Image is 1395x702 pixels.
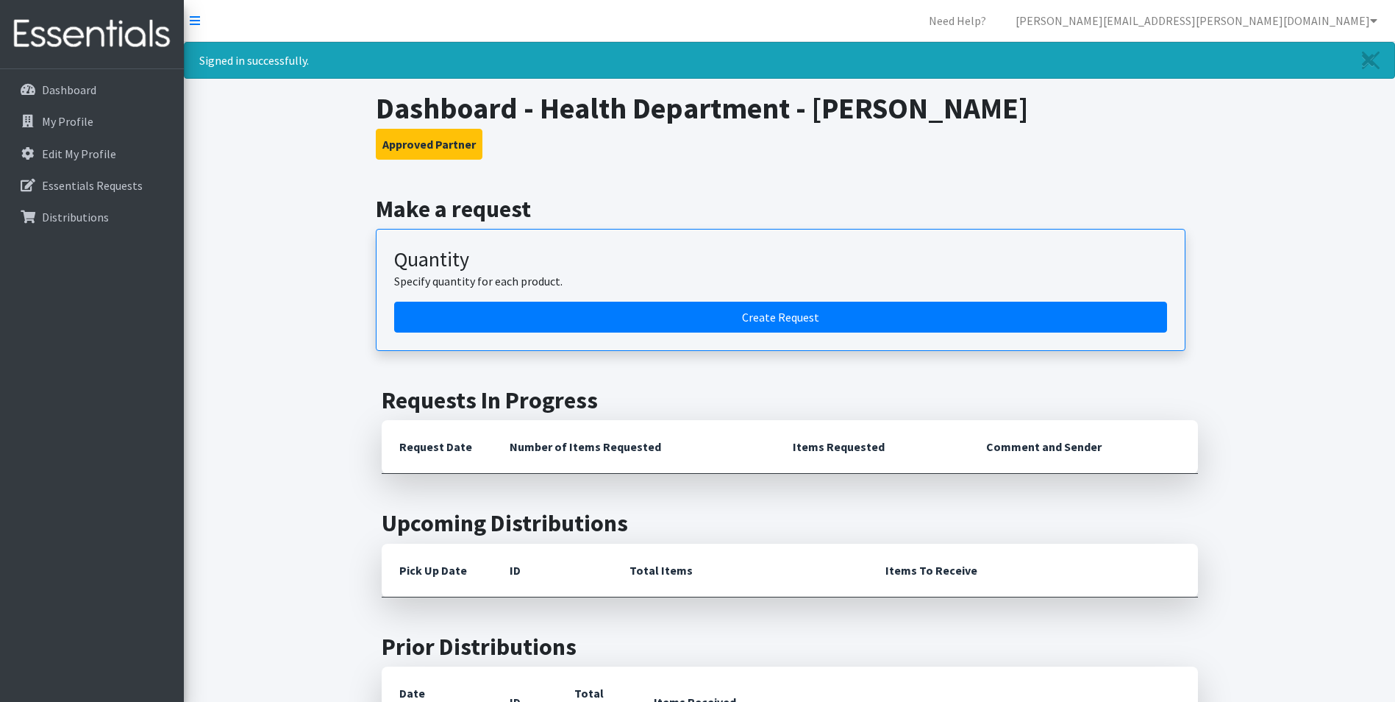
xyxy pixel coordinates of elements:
th: Comment and Sender [968,420,1197,474]
p: Dashboard [42,82,96,97]
th: Items Requested [775,420,968,474]
h1: Dashboard - Health Department - [PERSON_NAME] [376,91,1203,126]
a: Need Help? [917,6,998,35]
a: Edit My Profile [6,139,178,169]
a: Essentials Requests [6,171,178,200]
div: Signed in successfully. [184,42,1395,79]
h2: Requests In Progress [382,386,1198,414]
a: Create a request by quantity [394,302,1167,333]
a: Dashboard [6,75,178,104]
th: Items To Receive [868,544,1198,598]
a: [PERSON_NAME][EMAIL_ADDRESS][PERSON_NAME][DOMAIN_NAME] [1004,6,1389,35]
p: My Profile [42,114,93,129]
a: Close [1347,43,1394,78]
th: Request Date [382,420,492,474]
p: Essentials Requests [42,178,143,193]
p: Edit My Profile [42,146,116,161]
h2: Prior Distributions [382,633,1198,661]
a: My Profile [6,107,178,136]
h3: Quantity [394,247,1167,272]
th: Pick Up Date [382,544,492,598]
button: Approved Partner [376,129,482,160]
a: Distributions [6,202,178,232]
h2: Upcoming Distributions [382,509,1198,537]
h2: Make a request [376,195,1203,223]
img: HumanEssentials [6,10,178,59]
th: Total Items [612,544,868,598]
th: Number of Items Requested [492,420,776,474]
p: Distributions [42,210,109,224]
th: ID [492,544,612,598]
p: Specify quantity for each product. [394,272,1167,290]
